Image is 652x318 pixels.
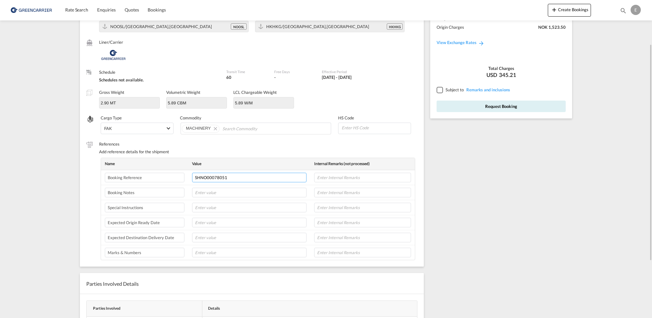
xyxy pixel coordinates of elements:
[314,173,411,182] input: Enter Internal Remarks
[99,69,220,75] label: Schedule
[205,306,409,311] div: Details
[314,188,411,197] input: Enter Internal Remarks
[105,233,184,242] input: Enter label
[188,158,310,170] th: Value
[548,4,591,17] button: icon-plus 400-fgCreate Bookings
[266,24,369,29] span: HKHKG/Hong Kong,Asia Pacific
[192,173,307,182] input: Enter value
[105,188,184,197] input: Enter label
[93,306,199,311] div: Parties Involved
[10,3,53,17] img: e39c37208afe11efa9cb1d7a6ea7d6f5.png
[105,218,184,227] input: Enter label
[437,101,566,112] button: Request Booking
[210,125,219,132] button: Remove MACHINERY
[104,126,112,131] div: FAK
[97,7,116,12] span: Enquiries
[105,203,184,212] input: Enter label
[446,87,464,92] span: Subject to
[631,5,641,15] div: E
[314,203,411,212] input: Enter Internal Remarks
[186,125,212,132] div: MACHINERY. Press delete to remove this chip.
[99,149,417,155] div: Add reference details for the shipment
[65,7,88,12] span: Rate Search
[99,39,220,45] label: Liner/Carrier
[110,24,212,29] span: NOOSL/Oslo,Europe
[181,123,331,134] md-chips-wrap: Chips container. Use arrow keys to select chips.
[314,233,411,242] input: Enter Internal Remarks
[341,123,411,132] input: Enter HS Code
[274,69,315,74] label: Free Days
[274,74,276,80] div: -
[105,173,184,182] input: Enter label
[192,248,307,257] input: Enter value
[437,24,464,30] div: Origin Charges
[310,158,415,170] th: Internal Remarks (not processed)
[233,90,277,95] label: LCL Chargeable Weight
[192,218,307,227] input: Enter value
[192,203,307,212] input: Enter value
[99,47,128,63] img: Greencarrier Consolidator
[222,124,281,134] input: Chips input.
[101,158,188,170] th: Name
[314,218,411,227] input: Enter Internal Remarks
[148,7,166,12] span: Bookings
[86,40,93,46] md-icon: /assets/icons/custom/liner-aaa8ad.svg
[314,248,411,257] input: Enter Internal Remarks
[226,69,268,74] label: Transit Time
[99,77,220,83] div: Schedules not available.
[99,141,417,147] label: References
[478,40,485,46] md-icon: icon-arrow-right
[620,7,627,14] md-icon: icon-magnify
[538,24,566,30] div: NOK 1,523.50
[101,123,174,134] md-select: Select Cargo type: FAK
[192,233,307,242] input: Enter value
[499,71,516,79] span: 345.21
[550,6,558,13] md-icon: icon-plus 400-fg
[99,90,124,95] label: Gross Weight
[105,248,184,257] input: Enter label
[192,188,307,197] input: Enter value
[125,7,139,12] span: Quotes
[180,115,332,121] label: Commodity
[620,7,627,17] div: icon-magnify
[465,87,510,92] span: REMARKSINCLUSIONS
[166,90,200,95] label: Volumetric Weight
[226,74,268,80] div: 60
[231,23,247,30] div: NOOSL
[101,115,174,121] label: Cargo Type
[437,65,566,71] div: Total Charges
[387,23,403,30] div: HKHKG
[99,47,220,63] div: Greencarrier Consolidator
[322,74,352,80] div: 01 Oct 2025 - 31 Oct 2025
[186,126,211,131] span: MACHINERY
[86,281,139,287] span: Parties Involved Details
[430,34,491,51] a: View Exchange Rates
[322,69,379,74] label: Effective Period
[338,115,411,121] label: HS Code
[437,71,566,79] div: USD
